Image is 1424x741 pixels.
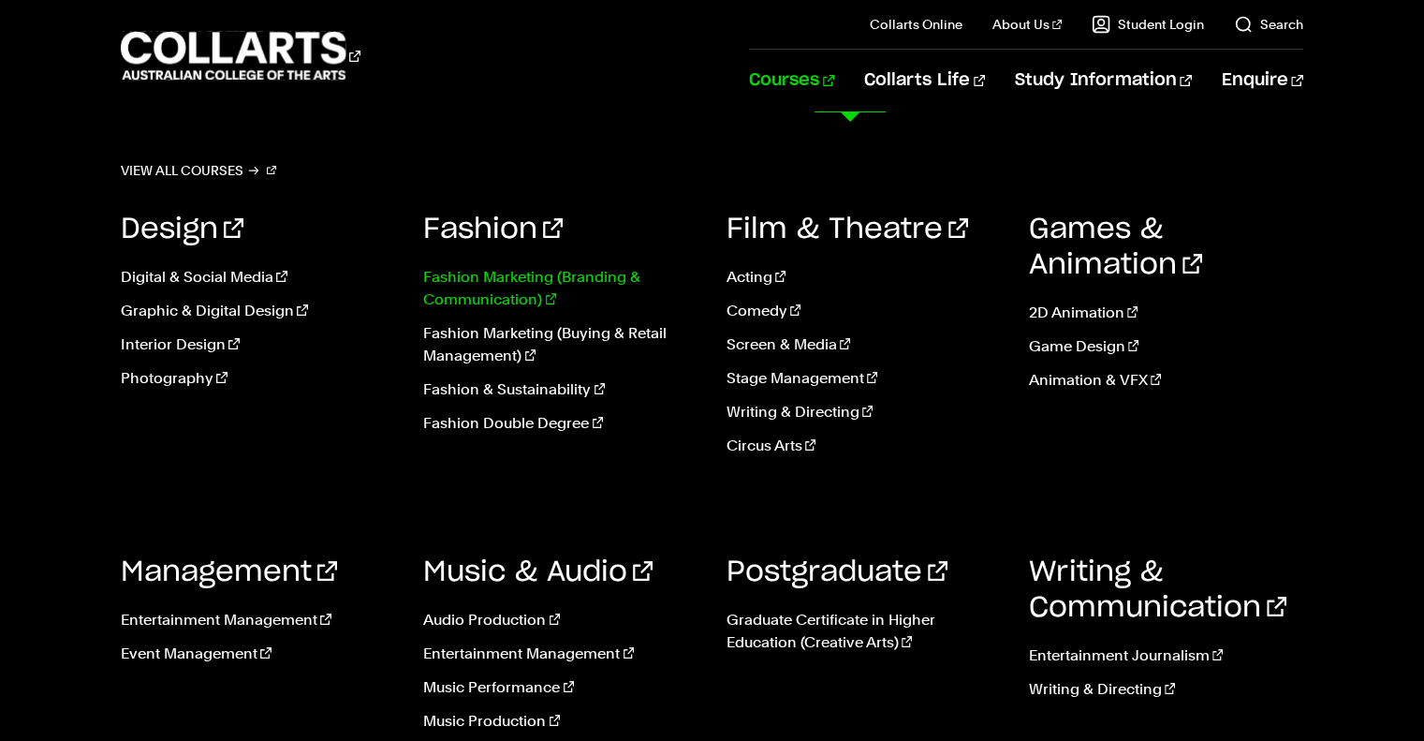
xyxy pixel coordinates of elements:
[727,435,1001,457] a: Circus Arts
[727,401,1001,423] a: Writing & Directing
[423,215,563,244] a: Fashion
[121,29,360,82] div: Go to homepage
[121,609,395,631] a: Entertainment Management
[1234,15,1303,34] a: Search
[992,15,1062,34] a: About Us
[727,300,1001,322] a: Comedy
[864,50,985,111] a: Collarts Life
[749,50,834,111] a: Courses
[1029,645,1303,667] a: Entertainment Journalism
[423,322,697,367] a: Fashion Marketing (Buying & Retail Management)
[423,609,697,631] a: Audio Production
[121,558,337,586] a: Management
[423,643,697,665] a: Entertainment Management
[1029,335,1303,358] a: Game Design
[121,643,395,665] a: Event Management
[870,15,962,34] a: Collarts Online
[727,367,1001,390] a: Stage Management
[423,676,697,699] a: Music Performance
[1029,302,1303,324] a: 2D Animation
[1015,50,1191,111] a: Study Information
[727,215,968,244] a: Film & Theatre
[1222,50,1303,111] a: Enquire
[121,367,395,390] a: Photography
[121,157,276,184] a: View all courses
[423,412,697,435] a: Fashion Double Degree
[423,558,653,586] a: Music & Audio
[121,300,395,322] a: Graphic & Digital Design
[121,266,395,289] a: Digital & Social Media
[423,378,697,401] a: Fashion & Sustainability
[1092,15,1204,34] a: Student Login
[727,333,1001,356] a: Screen & Media
[1029,558,1286,622] a: Writing & Communication
[121,333,395,356] a: Interior Design
[727,558,947,586] a: Postgraduate
[423,266,697,311] a: Fashion Marketing (Branding & Communication)
[1029,678,1303,701] a: Writing & Directing
[423,710,697,733] a: Music Production
[1029,215,1202,279] a: Games & Animation
[727,266,1001,289] a: Acting
[727,609,1001,654] a: Graduate Certificate in Higher Education (Creative Arts)
[121,215,243,244] a: Design
[1029,369,1303,392] a: Animation & VFX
